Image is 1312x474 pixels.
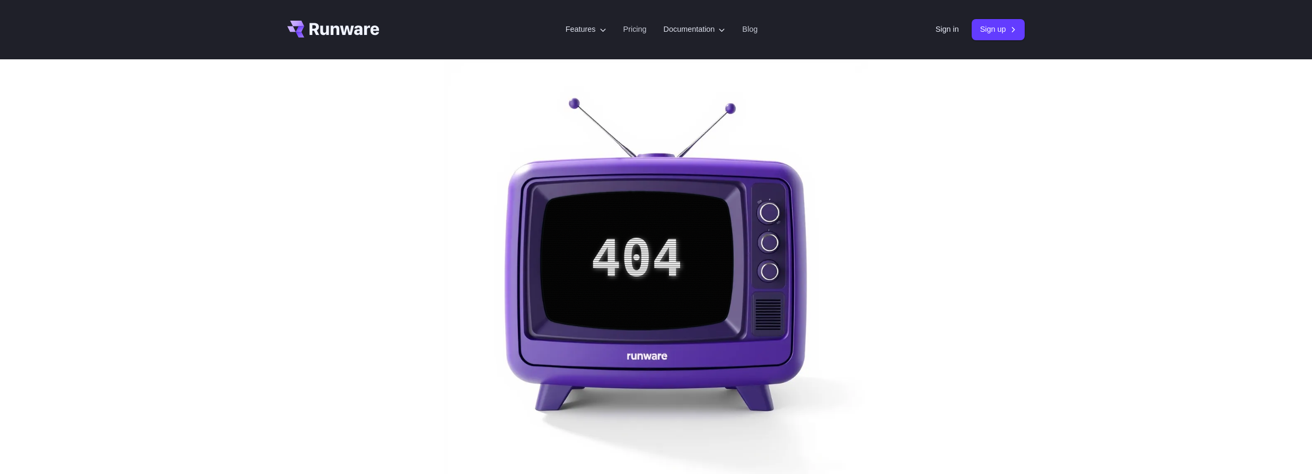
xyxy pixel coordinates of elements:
[936,23,959,35] a: Sign in
[623,23,647,35] a: Pricing
[742,23,758,35] a: Blog
[287,21,380,38] a: Go to /
[664,23,726,35] label: Documentation
[972,19,1025,40] a: Sign up
[566,23,606,35] label: Features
